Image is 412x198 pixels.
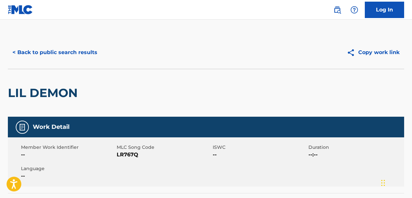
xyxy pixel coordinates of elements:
[350,6,358,14] img: help
[8,44,102,61] button: < Back to public search results
[8,86,81,100] h2: LIL DEMON
[117,151,211,159] span: LR767Q
[379,167,412,198] iframe: Chat Widget
[381,173,385,193] div: Drag
[213,144,307,151] span: ISWC
[18,123,26,131] img: Work Detail
[21,151,115,159] span: --
[365,2,404,18] a: Log In
[308,144,402,151] span: Duration
[21,172,115,180] span: --
[342,44,404,61] button: Copy work link
[8,5,33,14] img: MLC Logo
[333,6,341,14] img: search
[331,3,344,16] a: Public Search
[347,49,358,57] img: Copy work link
[348,3,361,16] div: Help
[308,151,402,159] span: --:--
[33,123,69,131] h5: Work Detail
[213,151,307,159] span: --
[21,144,115,151] span: Member Work Identifier
[21,165,115,172] span: Language
[117,144,211,151] span: MLC Song Code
